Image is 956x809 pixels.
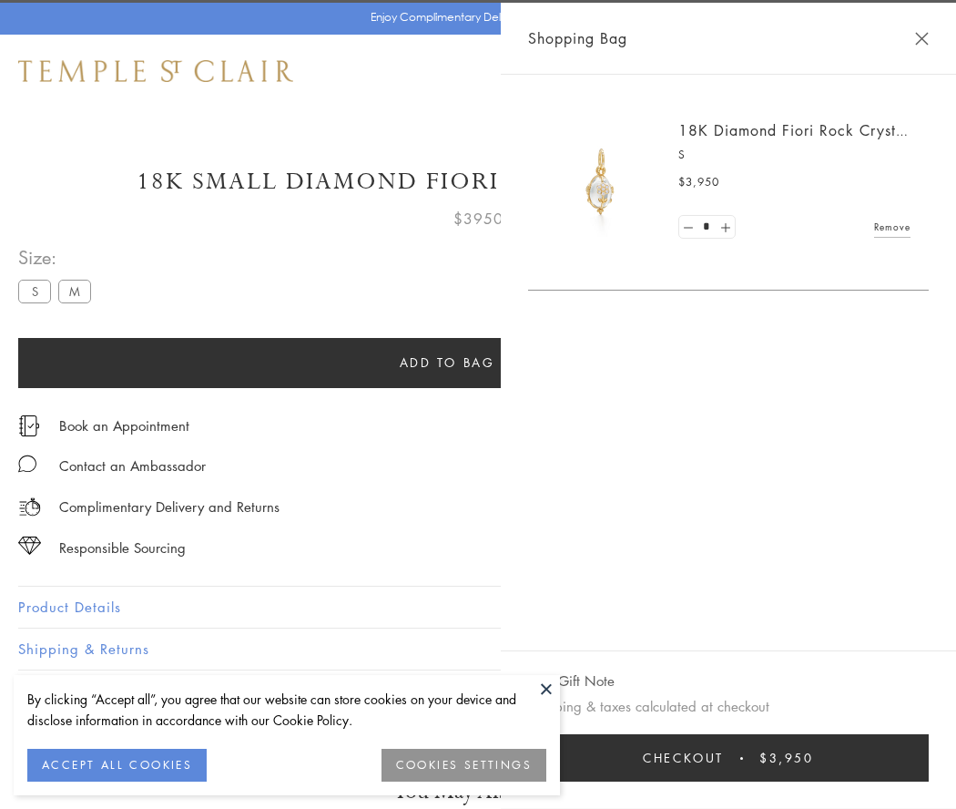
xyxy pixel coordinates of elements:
[18,60,293,82] img: Temple St. Clair
[18,496,41,518] img: icon_delivery.svg
[528,670,615,692] button: Add Gift Note
[27,749,207,782] button: ACCEPT ALL COOKIES
[874,217,910,237] a: Remove
[453,207,503,230] span: $3950
[59,496,280,518] p: Complimentary Delivery and Returns
[59,415,189,435] a: Book an Appointment
[18,280,51,302] label: S
[59,455,206,477] div: Contact an Ambassador
[59,537,186,559] div: Responsible Sourcing
[679,216,697,239] a: Set quantity to 0
[546,128,656,237] img: P51889-E11FIORI
[678,146,910,164] p: S
[18,166,938,198] h1: 18K Small Diamond Fiori Rock Crystal Amulet
[759,748,814,768] span: $3,950
[18,242,98,272] span: Size:
[18,629,938,670] button: Shipping & Returns
[27,689,546,731] div: By clicking “Accept all”, you agree that our website can store cookies on your device and disclos...
[381,749,546,782] button: COOKIES SETTINGS
[58,280,91,302] label: M
[400,353,495,373] span: Add to bag
[18,587,938,628] button: Product Details
[528,26,627,50] span: Shopping Bag
[371,8,577,26] p: Enjoy Complimentary Delivery & Returns
[528,734,929,782] button: Checkout $3,950
[643,748,724,768] span: Checkout
[528,695,929,718] p: Shipping & taxes calculated at checkout
[678,173,719,191] span: $3,950
[716,216,734,239] a: Set quantity to 2
[915,32,929,46] button: Close Shopping Bag
[18,671,938,712] button: Gifting
[18,455,36,473] img: MessageIcon-01_2.svg
[18,415,40,436] img: icon_appointment.svg
[18,338,876,388] button: Add to bag
[18,537,41,555] img: icon_sourcing.svg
